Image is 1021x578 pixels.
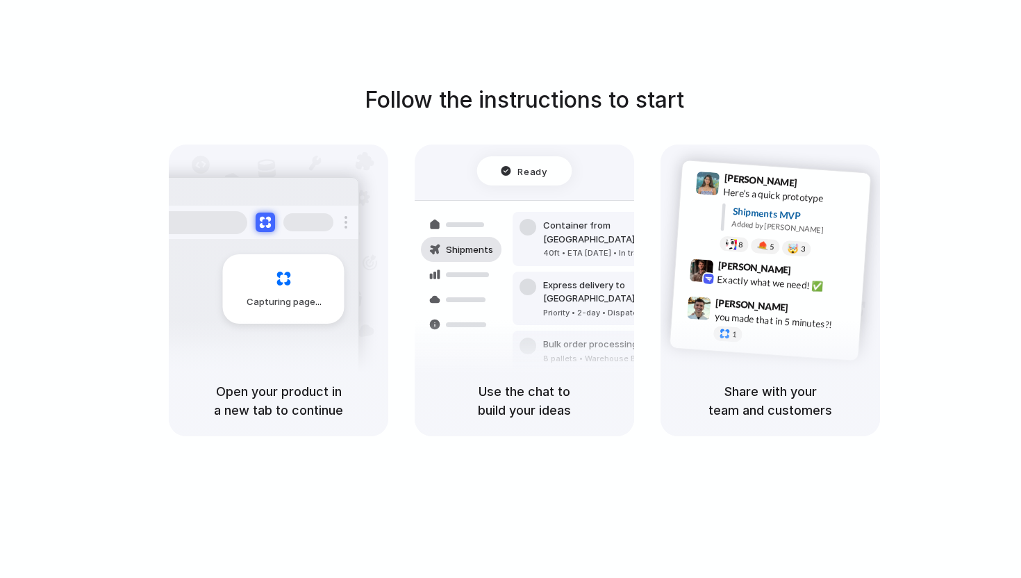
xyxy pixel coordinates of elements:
[723,185,862,208] div: Here's a quick prototype
[732,204,861,227] div: Shipments MVP
[714,310,853,333] div: you made that in 5 minutes?!
[365,83,684,117] h1: Follow the instructions to start
[518,164,547,178] span: Ready
[795,265,824,281] span: 9:42 AM
[802,177,830,194] span: 9:41 AM
[543,279,693,306] div: Express delivery to [GEOGRAPHIC_DATA]
[717,272,856,296] div: Exactly what we need! ✅
[185,382,372,420] h5: Open your product in a new tab to continue
[732,331,737,338] span: 1
[543,219,693,246] div: Container from [GEOGRAPHIC_DATA]
[770,243,774,251] span: 5
[247,295,324,309] span: Capturing page
[543,353,672,365] div: 8 pallets • Warehouse B • Packed
[677,382,863,420] h5: Share with your team and customers
[543,338,672,352] div: Bulk order processing
[446,243,493,257] span: Shipments
[543,307,693,319] div: Priority • 2-day • Dispatched
[731,218,859,238] div: Added by [PERSON_NAME]
[717,258,791,278] span: [PERSON_NAME]
[431,382,617,420] h5: Use the chat to build your ideas
[724,170,797,190] span: [PERSON_NAME]
[543,247,693,259] div: 40ft • ETA [DATE] • In transit
[788,244,799,254] div: 🤯
[738,241,743,249] span: 8
[801,245,806,253] span: 3
[715,295,789,315] span: [PERSON_NAME]
[792,302,821,319] span: 9:47 AM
